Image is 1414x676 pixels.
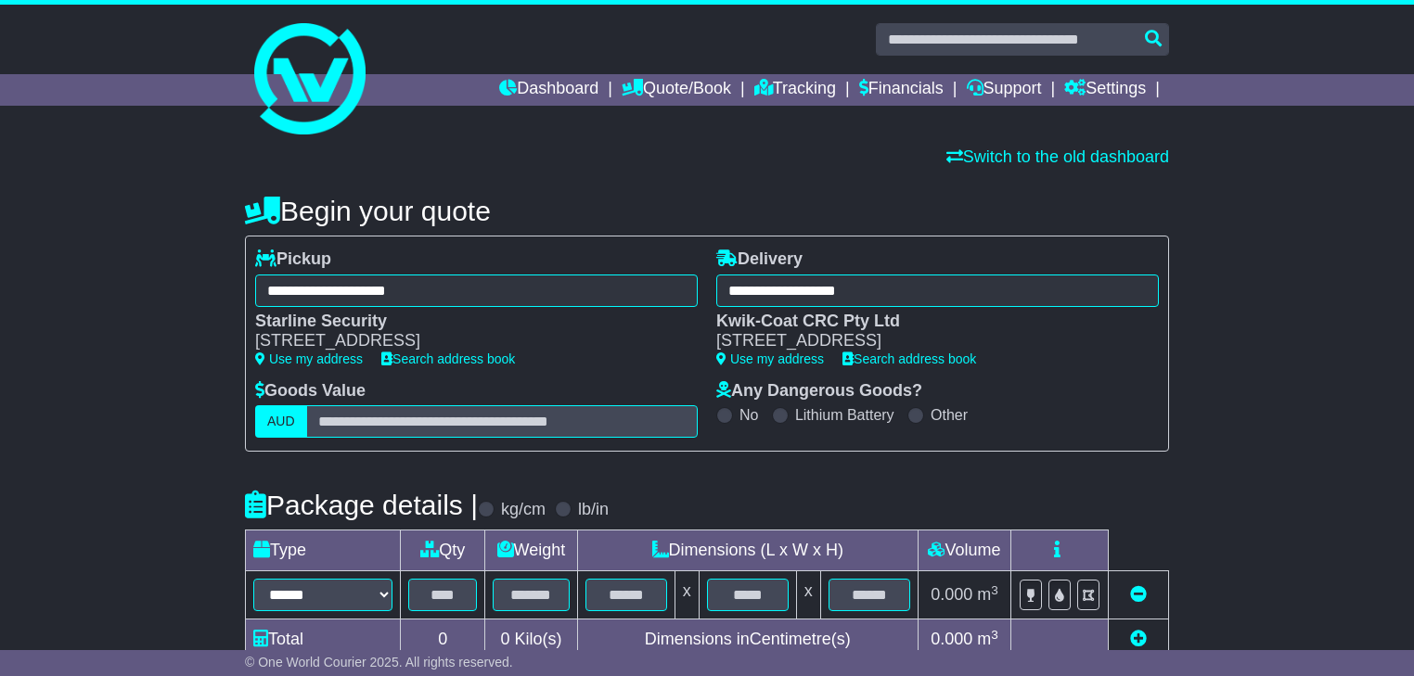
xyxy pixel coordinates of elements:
sup: 3 [991,583,998,597]
label: Other [931,406,968,424]
span: m [977,630,998,648]
label: Goods Value [255,381,366,402]
h4: Package details | [245,490,478,520]
td: Volume [918,530,1010,571]
sup: 3 [991,628,998,642]
td: x [675,571,699,619]
td: Total [246,619,401,660]
td: Dimensions (L x W x H) [577,530,918,571]
label: Delivery [716,249,803,270]
a: Remove this item [1130,585,1147,604]
a: Tracking [754,74,836,106]
span: 0.000 [931,585,972,604]
a: Switch to the old dashboard [946,147,1169,166]
a: Dashboard [499,74,598,106]
a: Settings [1064,74,1146,106]
td: x [796,571,820,619]
span: © One World Courier 2025. All rights reserved. [245,655,513,670]
td: Dimensions in Centimetre(s) [577,619,918,660]
label: kg/cm [501,500,546,520]
span: 0 [500,630,509,648]
div: [STREET_ADDRESS] [716,331,1140,351]
label: Any Dangerous Goods? [716,381,922,402]
a: Support [967,74,1042,106]
label: Pickup [255,249,331,270]
a: Financials [859,74,944,106]
a: Quote/Book [622,74,731,106]
a: Use my address [716,351,824,366]
label: AUD [255,405,307,438]
div: [STREET_ADDRESS] [255,331,679,351]
td: Type [246,530,401,571]
span: m [977,585,998,604]
div: Kwik-Coat CRC Pty Ltd [716,312,1140,332]
td: Kilo(s) [485,619,577,660]
div: Starline Security [255,312,679,332]
td: Qty [401,530,485,571]
label: Lithium Battery [795,406,894,424]
a: Use my address [255,351,363,366]
span: 0.000 [931,630,972,648]
a: Search address book [381,351,515,366]
h4: Begin your quote [245,196,1169,226]
td: 0 [401,619,485,660]
a: Add new item [1130,630,1147,648]
td: Weight [485,530,577,571]
label: No [739,406,758,424]
label: lb/in [578,500,609,520]
a: Search address book [842,351,976,366]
